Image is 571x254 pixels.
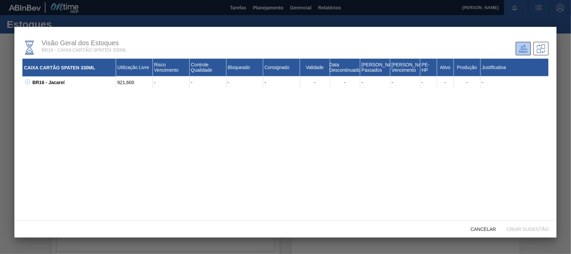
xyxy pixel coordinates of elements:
[465,227,501,232] span: Cancelar
[360,59,390,76] div: [PERSON_NAME] Passados
[31,76,116,88] div: BR16 - Jacareí
[330,59,360,76] div: Data Descontinuado
[501,227,554,232] span: Criar sugestão
[390,76,420,88] div: -
[330,76,360,88] div: -
[465,223,501,235] button: Cancelar
[437,59,454,76] div: Ativo
[454,59,481,76] div: Produção
[22,59,116,76] div: CAIXA CARTÃO SPATEN 330ML
[41,39,119,47] span: Visão Geral dos Estoques
[190,76,226,88] div: -
[226,76,263,88] div: -
[534,42,549,55] div: Sugestões de Trasferência
[263,76,300,88] div: -
[454,76,481,88] div: -
[300,59,330,76] div: Validade
[116,59,153,76] div: Utilização Livre
[360,76,390,88] div: -
[153,76,190,88] div: -
[437,76,454,88] div: -
[41,47,127,53] span: BR16 - CAIXA CARTÃO SPATEN 330ML
[481,76,549,88] div: -
[390,59,420,76] div: [PERSON_NAME] Vencimento
[300,76,330,88] div: -
[420,76,437,88] div: -
[190,59,226,76] div: Controle Qualidade
[263,59,300,76] div: Consignado
[226,59,263,76] div: Bloqueado
[420,59,437,76] div: PE-HP
[516,42,531,55] div: Unidade Atual/ Unidades
[501,223,554,235] button: Criar sugestão
[153,59,190,76] div: Risco Vencimento
[116,76,153,88] div: 921,600
[481,59,549,76] div: Justificativa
